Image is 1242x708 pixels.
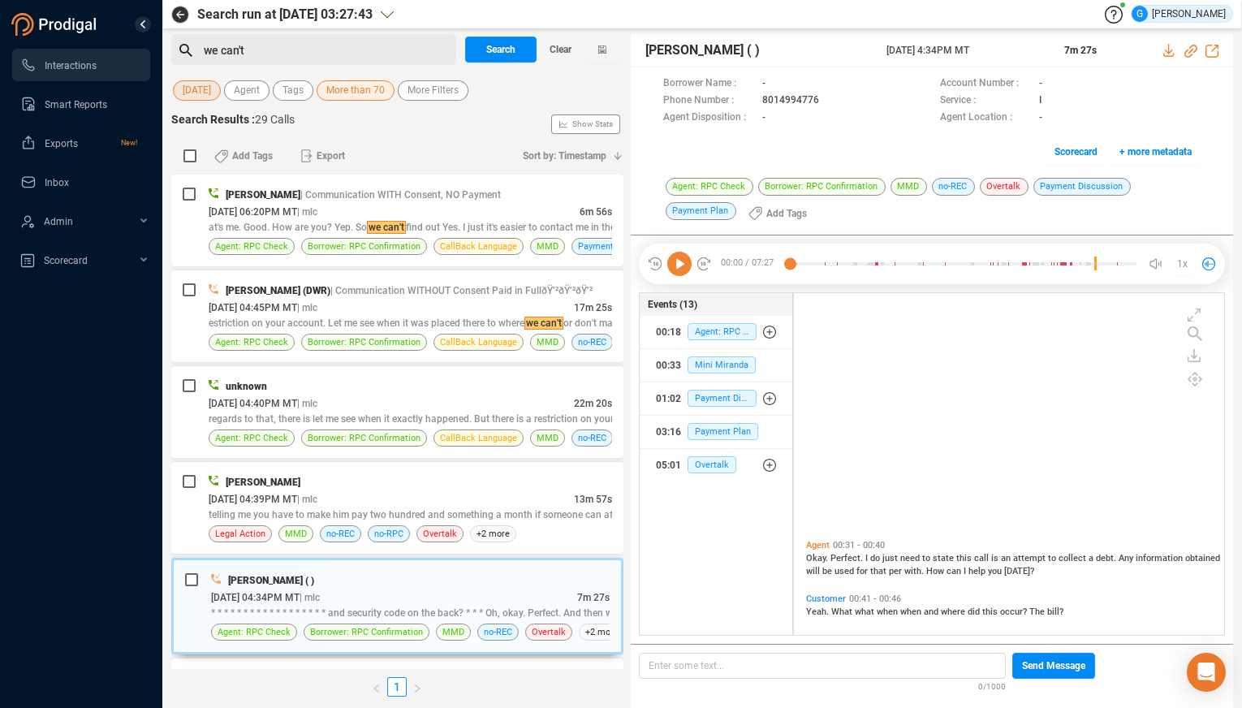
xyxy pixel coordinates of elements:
div: at's me. Good. How are you? Yep. So find out Yes. I just it's easier to contact me in the evening... [209,220,612,235]
button: Search [465,37,537,63]
span: - [762,76,765,93]
span: to [922,553,933,563]
span: can [947,566,964,576]
span: Borrower: RPC Confirmation [758,178,886,196]
span: CallBack Language [440,335,517,350]
span: MMD [442,624,464,640]
span: Export [317,143,345,169]
button: 03:16Payment Plan [640,416,792,448]
button: More than 70 [317,80,395,101]
span: obtained [1185,553,1220,563]
span: G [1136,6,1143,22]
span: [DATE] 04:34PM MT [211,592,300,603]
li: Smart Reports [12,88,150,120]
span: + more metadata [1119,139,1192,165]
span: no-RPC [374,526,403,542]
span: Admin [44,216,73,227]
span: [DATE] 06:20PM MT [209,206,297,218]
span: [PERSON_NAME] (DWR) [226,285,330,296]
span: Perfect. [830,553,865,563]
a: 1 [388,678,406,696]
div: 01:02 [656,386,681,412]
span: | mlc [297,494,317,505]
button: More Filters [398,80,468,101]
button: [DATE] [173,80,221,101]
span: Any [1119,553,1136,563]
span: MMD [891,178,927,196]
span: Exports [45,138,78,149]
span: How [926,566,947,576]
li: Exports [12,127,150,159]
span: Mini Miranda [688,356,756,373]
span: Borrower Name : [663,76,754,93]
span: when [877,607,900,617]
span: debt. [1096,553,1119,563]
span: Inbox [45,177,69,188]
div: [PERSON_NAME] ( )[DATE] 04:34PM MT| mlc7m 27s* * * * * * * * * * * * * * * * * * and security cod... [171,558,623,654]
li: Interactions [12,49,150,81]
span: 17m 25s [574,302,612,313]
button: left [366,677,387,697]
span: Scorecard [1054,139,1098,165]
button: Scorecard [1046,139,1106,165]
span: Account Number : [940,76,1031,93]
a: Inbox [20,166,137,198]
li: Next Page [407,677,428,697]
span: I [865,553,870,563]
span: call [974,553,991,563]
button: Send Message [1012,653,1095,679]
button: Tags [273,80,313,101]
span: what [855,607,877,617]
span: we can't [204,44,244,57]
div: Open Intercom Messenger [1187,653,1226,692]
span: [DATE] 04:39PM MT [209,494,297,505]
div: telling me you have to make him pay two hundred and something a month if someone can afford that ... [209,507,612,522]
span: 1x [1177,251,1188,277]
span: [PERSON_NAME] [226,477,300,488]
span: Overtalk [688,456,736,473]
div: 00:18 [656,319,681,345]
span: occur? [1000,607,1029,617]
span: Agent: RPC Check [688,323,757,340]
span: 00:45 - 01:13 [830,633,888,644]
span: 6m 56s [580,206,612,218]
button: 05:01Overtalk [640,449,792,481]
span: no-REC [484,624,512,640]
span: we can't [367,221,406,234]
span: need [900,553,922,563]
img: prodigal-logo [11,13,101,36]
button: Show Stats [551,114,620,134]
span: Agent [806,540,830,550]
span: Scorecard [44,255,88,266]
span: Agent: RPC Check [666,178,753,196]
span: 7m 27s [1064,45,1097,56]
button: + more metadata [1110,139,1201,165]
span: 29 Calls [255,113,295,126]
span: Agent [234,80,260,101]
span: Agent Location : [940,110,1031,127]
div: 03:16 [656,419,681,445]
span: The [1029,607,1047,617]
span: [DATE] [183,80,211,101]
span: CallBack Language [440,239,517,254]
span: did [968,607,982,617]
span: Phone Number : [663,93,754,110]
span: Payment Plan [666,202,736,220]
span: Borrower: RPC Confirmation [308,430,420,446]
span: Borrower: RPC Confirmation [310,624,423,640]
button: right [407,677,428,697]
span: to [1048,553,1059,563]
span: What [831,607,855,617]
span: Agent: RPC Check [215,239,288,254]
span: [DATE]? [1004,566,1034,576]
span: Smart Reports [45,99,107,110]
div: estriction on your account. Let me see when it was placed there to where or don't make any outbou... [209,316,612,330]
div: unknown[DATE] 04:40PM MT| mlc22m 20sregards to that, there is let me see when it exactly happened... [171,366,623,458]
div: [PERSON_NAME] [1132,6,1226,22]
span: Borrower: RPC Confirmation [308,335,420,350]
span: collect [1059,553,1089,563]
span: | Communication WITHOUT Consent Paid in FullðŸ’²ðŸ’²ðŸ’² [330,285,593,296]
button: Export [291,143,355,169]
span: Interactions [45,60,97,71]
span: this [956,553,974,563]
